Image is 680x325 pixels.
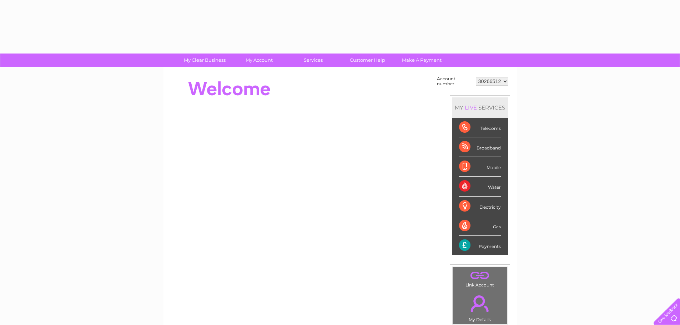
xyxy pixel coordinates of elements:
div: MY SERVICES [452,97,508,118]
a: My Account [230,54,288,67]
div: Mobile [459,157,501,177]
a: Make A Payment [392,54,451,67]
a: Services [284,54,343,67]
div: Payments [459,236,501,255]
a: . [454,291,505,316]
a: Customer Help [338,54,397,67]
div: Gas [459,216,501,236]
td: Account number [435,75,474,88]
div: Telecoms [459,118,501,137]
div: Electricity [459,197,501,216]
td: Link Account [452,267,508,289]
div: LIVE [463,104,478,111]
a: . [454,269,505,281]
div: Water [459,177,501,196]
a: My Clear Business [175,54,234,67]
div: Broadband [459,137,501,157]
td: My Details [452,289,508,324]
